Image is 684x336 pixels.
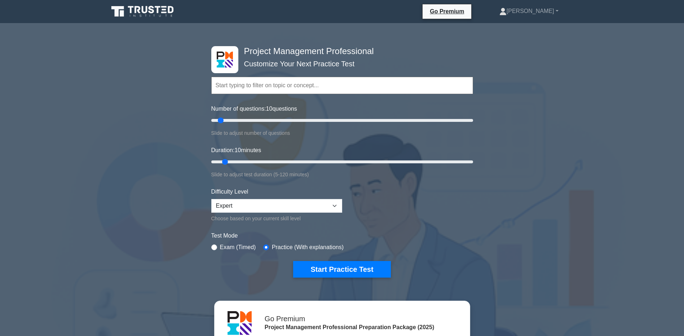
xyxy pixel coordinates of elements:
[482,4,576,18] a: [PERSON_NAME]
[234,147,241,153] span: 10
[293,261,390,278] button: Start Practice Test
[211,77,473,94] input: Start typing to filter on topic or concept...
[211,146,261,155] label: Duration: minutes
[266,106,273,112] span: 10
[220,243,256,252] label: Exam (Timed)
[211,231,473,240] label: Test Mode
[211,187,248,196] label: Difficulty Level
[211,170,473,179] div: Slide to adjust test duration (5-120 minutes)
[425,7,468,16] a: Go Premium
[241,46,438,57] h4: Project Management Professional
[211,105,297,113] label: Number of questions: questions
[211,129,473,137] div: Slide to adjust number of questions
[272,243,344,252] label: Practice (With explanations)
[211,214,342,223] div: Choose based on your current skill level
